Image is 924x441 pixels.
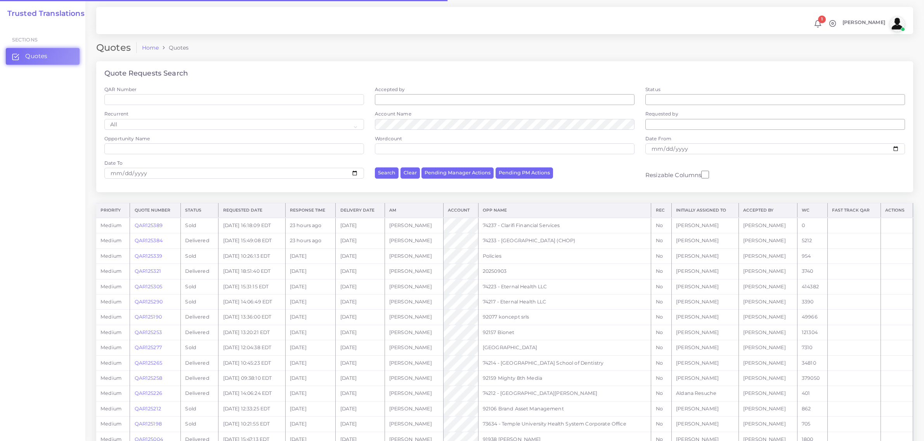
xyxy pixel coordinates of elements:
[797,248,827,264] td: 954
[181,203,218,218] th: Status
[375,110,411,117] label: Account Name
[811,20,825,28] a: 1
[218,370,285,386] td: [DATE] 09:38:10 EDT
[645,170,709,179] label: Resizable Columns
[889,16,905,31] img: avatar
[739,370,797,386] td: [PERSON_NAME]
[218,325,285,340] td: [DATE] 13:20:21 EDT
[651,279,672,294] td: No
[739,248,797,264] td: [PERSON_NAME]
[651,218,672,233] td: No
[651,264,672,279] td: No
[101,238,121,243] span: medium
[651,355,672,370] td: No
[478,218,651,233] td: 74237 - Clarifi Financial Services
[135,390,162,396] a: QAR125226
[478,340,651,355] td: [GEOGRAPHIC_DATA]
[797,325,827,340] td: 121304
[672,233,739,248] td: [PERSON_NAME]
[739,203,797,218] th: Accepted by
[672,264,739,279] td: [PERSON_NAME]
[385,370,443,386] td: [PERSON_NAME]
[218,340,285,355] td: [DATE] 12:04:38 EDT
[336,310,385,325] td: [DATE]
[104,69,188,78] h4: Quote Requests Search
[285,218,336,233] td: 23 hours ago
[218,218,285,233] td: [DATE] 16:18:09 EDT
[142,44,159,52] a: Home
[336,417,385,432] td: [DATE]
[797,294,827,309] td: 3390
[385,248,443,264] td: [PERSON_NAME]
[797,279,827,294] td: 414382
[478,370,651,386] td: 92159 Mighty 8th Media
[181,355,218,370] td: Delivered
[478,264,651,279] td: 20250903
[285,417,336,432] td: [DATE]
[651,386,672,401] td: No
[651,370,672,386] td: No
[645,135,671,142] label: Date From
[218,233,285,248] td: [DATE] 15:49:08 EDT
[385,401,443,416] td: [PERSON_NAME]
[96,42,137,53] h2: Quotes
[218,401,285,416] td: [DATE] 12:33:25 EDT
[651,248,672,264] td: No
[130,203,181,218] th: Quote Number
[101,268,121,274] span: medium
[285,203,336,218] th: Response Time
[672,294,739,309] td: [PERSON_NAME]
[101,314,121,320] span: medium
[101,360,121,366] span: medium
[135,238,163,243] a: QAR125384
[385,340,443,355] td: [PERSON_NAME]
[181,417,218,432] td: Sold
[135,375,162,381] a: QAR125258
[285,401,336,416] td: [DATE]
[218,310,285,325] td: [DATE] 13:36:00 EDT
[385,279,443,294] td: [PERSON_NAME]
[797,401,827,416] td: 862
[336,386,385,401] td: [DATE]
[385,294,443,309] td: [PERSON_NAME]
[218,248,285,264] td: [DATE] 10:26:13 EDT
[2,9,85,18] a: Trusted Translations
[285,233,336,248] td: 23 hours ago
[101,390,121,396] span: medium
[181,218,218,233] td: Sold
[478,233,651,248] td: 74233 - [GEOGRAPHIC_DATA] (CHOP)
[101,345,121,350] span: medium
[135,253,162,259] a: QAR125339
[496,167,553,179] button: Pending PM Actions
[739,279,797,294] td: [PERSON_NAME]
[285,310,336,325] td: [DATE]
[739,386,797,401] td: [PERSON_NAME]
[135,268,161,274] a: QAR125321
[385,386,443,401] td: [PERSON_NAME]
[881,203,913,218] th: Actions
[672,248,739,264] td: [PERSON_NAME]
[651,203,672,218] th: REC
[739,264,797,279] td: [PERSON_NAME]
[12,37,38,43] span: Sections
[181,325,218,340] td: Delivered
[336,401,385,416] td: [DATE]
[739,218,797,233] td: [PERSON_NAME]
[336,233,385,248] td: [DATE]
[135,406,161,412] a: QAR125212
[478,401,651,416] td: 92106 Brand Asset Management
[285,264,336,279] td: [DATE]
[797,233,827,248] td: 5212
[797,264,827,279] td: 3740
[478,417,651,432] td: 73634 - Temple University Health System Corporate Office
[478,248,651,264] td: Policies
[101,406,121,412] span: medium
[135,284,162,289] a: QAR125305
[181,401,218,416] td: Sold
[104,110,128,117] label: Recurrent
[336,279,385,294] td: [DATE]
[645,110,678,117] label: Requested by
[218,417,285,432] td: [DATE] 10:21:55 EDT
[336,340,385,355] td: [DATE]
